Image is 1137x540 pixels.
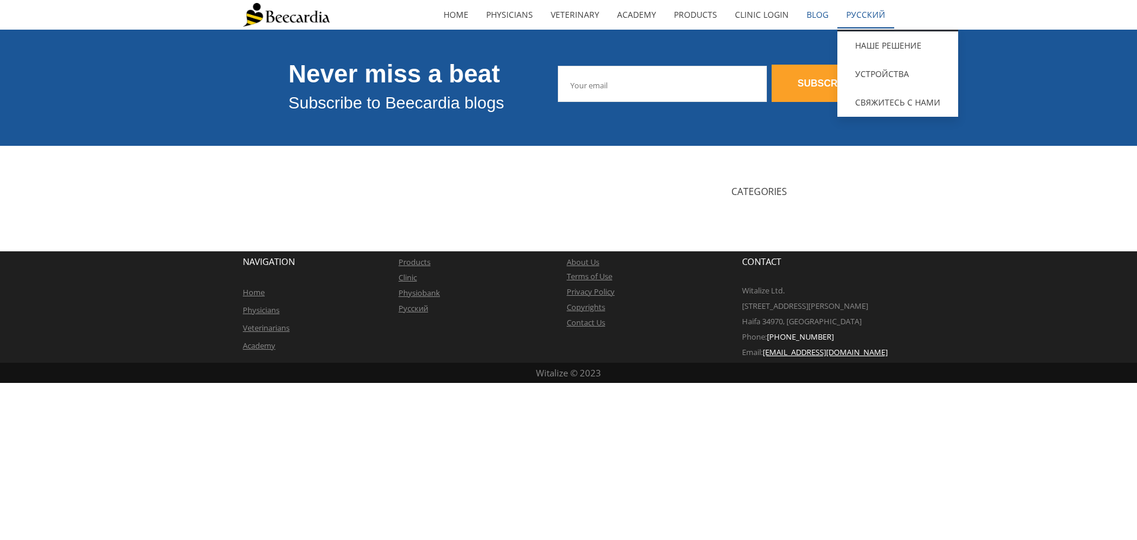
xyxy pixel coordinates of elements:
span: [PHONE_NUMBER] [767,331,834,342]
a: About Us [567,257,599,267]
a: наше решение [837,31,958,60]
span: Witalize Ltd. [742,285,785,296]
a: Physicians [477,1,542,28]
span: CATEGORIES [731,185,787,198]
span: Phone: [742,331,767,342]
a: Veterinary [542,1,608,28]
a: Physicians [243,305,280,315]
a: Русский [837,1,894,28]
a: P [399,257,403,267]
a: Blog [798,1,837,28]
span: Subscribe to Beecardia blogs [288,94,504,112]
span: Haifa 34970, [GEOGRAPHIC_DATA] [742,316,862,327]
a: Русский [399,303,428,314]
span: Never miss a beat [288,60,500,88]
a: home [435,1,477,28]
span: Email: [742,347,763,357]
a: Clinic [399,272,417,283]
input: Your email [558,66,766,102]
a: [EMAIL_ADDRESS][DOMAIN_NAME] [763,347,888,357]
img: Beecardia [243,3,330,27]
a: Clinic Login [726,1,798,28]
a: Privacy Policy [567,286,615,297]
span: [STREET_ADDRESS][PERSON_NAME] [742,301,868,311]
a: Products [665,1,726,28]
a: SUBSCRIBE [772,65,879,102]
a: Academy [243,340,275,351]
span: Witalize © 2023 [536,367,601,379]
a: Physiobank [399,287,440,298]
a: Свяжитесь с нами [837,88,958,117]
span: NAVIGATION [243,255,295,267]
a: Copyrights [567,302,605,312]
a: Home [243,287,265,298]
a: Academy [608,1,665,28]
a: Contact Us [567,317,605,328]
a: roducts [403,257,431,267]
a: Veterinarians [243,322,290,333]
a: устройства [837,60,958,88]
span: CONTACT [742,255,781,267]
a: Terms of Use [567,271,612,282]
